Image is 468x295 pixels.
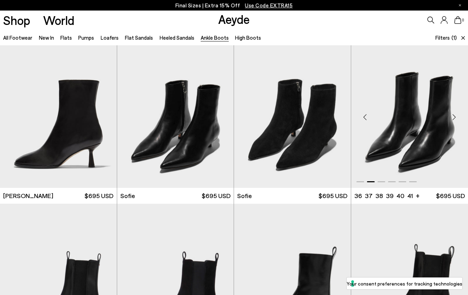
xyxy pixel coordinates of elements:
[365,191,373,200] li: 37
[202,191,230,200] span: $695 USD
[39,34,54,41] a: New In
[461,18,465,22] span: 0
[101,34,119,41] a: Loafers
[3,34,32,41] a: All Footwear
[117,41,234,188] div: 2 / 6
[160,34,194,41] a: Heeled Sandals
[234,41,351,188] img: Sofie Suede Ankle Boots
[117,188,234,204] a: Sofie $695 USD
[60,34,72,41] a: Flats
[85,191,113,200] span: $695 USD
[3,14,30,26] a: Shop
[319,191,347,200] span: $695 USD
[347,280,462,287] label: Your consent preferences for tracking technologies
[452,34,457,42] span: (1)
[78,34,94,41] a: Pumps
[436,191,465,200] span: $695 USD
[245,2,293,8] span: Navigate to /collections/ss25-final-sizes
[354,191,411,200] ul: variant
[125,34,153,41] a: Flat Sandals
[355,107,376,128] div: Previous slide
[396,191,405,200] li: 40
[235,34,261,41] a: High Boots
[416,191,420,200] li: +
[386,191,394,200] li: 39
[347,277,462,289] button: Your consent preferences for tracking technologies
[435,34,450,41] span: Filters
[117,41,234,188] img: Sofie Leather Ankle Boots
[375,191,383,200] li: 38
[117,41,234,188] a: Next slide Previous slide
[43,14,74,26] a: World
[3,191,53,200] span: [PERSON_NAME]
[120,191,135,200] span: Sofie
[454,16,461,24] a: 0
[201,34,229,41] a: Ankle Boots
[218,12,250,26] a: Aeyde
[234,41,351,188] a: Next slide Previous slide
[237,191,252,200] span: Sofie
[407,191,413,200] li: 41
[234,41,351,188] div: 2 / 6
[175,1,293,10] p: Final Sizes | Extra 15% Off
[354,191,362,200] li: 36
[443,107,464,128] div: Next slide
[234,188,351,204] a: Sofie $695 USD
